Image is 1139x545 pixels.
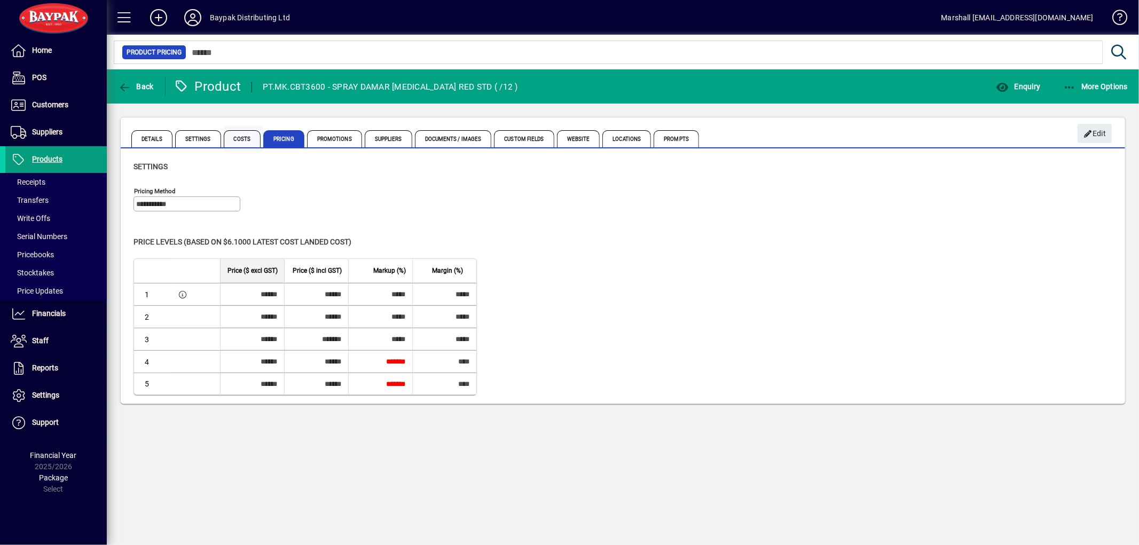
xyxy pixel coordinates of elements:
a: Financials [5,301,107,327]
a: Knowledge Base [1104,2,1126,37]
span: Staff [32,336,49,345]
a: Pricebooks [5,246,107,264]
span: Stocktakes [11,268,54,277]
span: Edit [1083,125,1106,143]
span: Settings [175,130,221,147]
button: Enquiry [993,77,1043,96]
span: Products [32,155,62,163]
span: Package [39,473,68,482]
span: Price levels (based on $6.1000 Latest cost landed cost) [133,238,351,246]
td: 4 [134,350,171,373]
span: Reports [32,364,58,372]
span: Product Pricing [127,47,182,58]
a: Reports [5,355,107,382]
span: Custom Fields [494,130,554,147]
button: Edit [1078,124,1112,143]
button: Add [142,8,176,27]
span: Locations [602,130,651,147]
td: 3 [134,328,171,350]
a: Home [5,37,107,64]
span: Website [557,130,600,147]
button: Back [115,77,156,96]
div: PT.MK.CBT3600 - SPRAY DAMAR [MEDICAL_DATA] RED STD ( /12 ) [263,78,518,96]
a: Transfers [5,191,107,209]
a: Stocktakes [5,264,107,282]
span: Details [131,130,172,147]
span: Receipts [11,178,45,186]
span: Promotions [307,130,362,147]
span: Settings [133,162,168,171]
span: Margin (%) [432,265,463,277]
span: Price Updates [11,287,63,295]
span: Markup (%) [373,265,406,277]
td: 1 [134,283,171,305]
span: More Options [1063,82,1128,91]
a: Write Offs [5,209,107,227]
a: Serial Numbers [5,227,107,246]
span: Support [32,418,59,426]
span: Suppliers [365,130,412,147]
span: Financial Year [30,451,77,460]
span: Prompts [654,130,699,147]
div: Marshall [EMAIL_ADDRESS][DOMAIN_NAME] [941,9,1094,26]
a: Suppliers [5,119,107,146]
span: Suppliers [32,128,62,136]
span: POS [32,73,46,82]
button: More Options [1061,77,1131,96]
span: Serial Numbers [11,232,67,241]
span: Documents / Images [415,130,492,147]
a: Support [5,409,107,436]
mat-label: Pricing method [134,187,176,195]
a: Receipts [5,173,107,191]
td: 5 [134,373,171,394]
span: Price ($ incl GST) [293,265,342,277]
a: Staff [5,328,107,354]
div: Product [174,78,241,95]
button: Profile [176,8,210,27]
span: Price ($ excl GST) [227,265,278,277]
span: Back [118,82,154,91]
a: Price Updates [5,282,107,300]
app-page-header-button: Back [107,77,166,96]
span: Transfers [11,196,49,204]
span: Pricing [263,130,304,147]
span: Costs [224,130,261,147]
a: POS [5,65,107,91]
span: Enquiry [996,82,1040,91]
div: Baypak Distributing Ltd [210,9,290,26]
a: Customers [5,92,107,119]
a: Settings [5,382,107,409]
td: 2 [134,305,171,328]
span: Home [32,46,52,54]
span: Financials [32,309,66,318]
span: Settings [32,391,59,399]
span: Pricebooks [11,250,54,259]
span: Write Offs [11,214,50,223]
span: Customers [32,100,68,109]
